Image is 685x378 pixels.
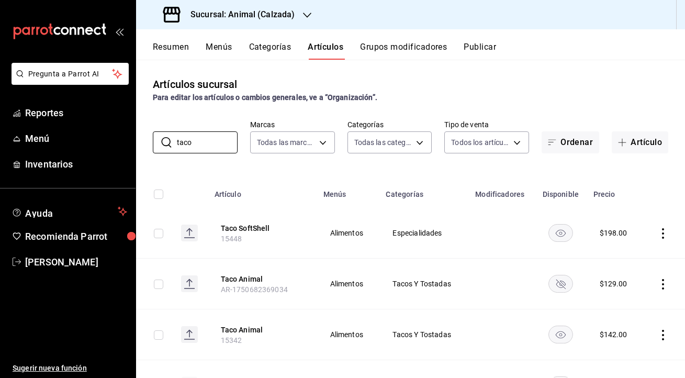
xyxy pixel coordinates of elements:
button: Artículos [308,42,343,60]
button: actions [658,279,668,290]
span: 15342 [221,336,242,344]
button: Pregunta a Parrot AI [12,63,129,85]
span: Alimentos [330,331,367,338]
div: navigation tabs [153,42,685,60]
span: AR-1750682369034 [221,285,288,294]
span: Menú [25,131,127,146]
span: Alimentos [330,229,367,237]
button: open_drawer_menu [115,27,123,36]
button: Categorías [249,42,291,60]
button: Publicar [464,42,496,60]
label: Categorías [347,121,432,128]
button: edit-product-location [221,274,305,284]
span: Tacos Y Tostadas [392,280,456,287]
label: Marcas [250,121,335,128]
span: Especialidades [392,229,456,237]
button: Resumen [153,42,189,60]
span: 15448 [221,235,242,243]
a: Pregunta a Parrot AI [7,76,129,87]
input: Buscar artículo [177,132,238,153]
span: Reportes [25,106,127,120]
button: Artículo [612,131,668,153]
div: $ 129.00 [600,279,627,289]
span: Inventarios [25,157,127,171]
h3: Sucursal: Animal (Calzada) [182,8,295,21]
span: Todos los artículos [451,137,510,148]
button: edit-product-location [221,325,305,335]
button: edit-product-location [221,223,305,234]
th: Menús [317,174,380,208]
div: $ 198.00 [600,228,627,238]
span: [PERSON_NAME] [25,255,127,269]
th: Categorías [379,174,469,208]
span: Recomienda Parrot [25,229,127,243]
span: Ayuda [25,205,114,218]
button: actions [658,330,668,340]
button: Ordenar [542,131,599,153]
th: Modificadores [469,174,534,208]
button: availability-product [548,275,573,293]
span: Tacos Y Tostadas [392,331,456,338]
label: Tipo de venta [444,121,529,128]
div: Artículos sucursal [153,76,237,92]
th: Precio [587,174,643,208]
th: Disponible [534,174,587,208]
button: Menús [206,42,232,60]
th: Artículo [208,174,317,208]
span: Alimentos [330,280,367,287]
button: availability-product [548,224,573,242]
span: Todas las categorías, Sin categoría [354,137,413,148]
button: availability-product [548,326,573,343]
span: Pregunta a Parrot AI [28,69,113,80]
span: Todas las marcas, Sin marca [257,137,316,148]
div: $ 142.00 [600,329,627,340]
button: Grupos modificadores [360,42,447,60]
button: actions [658,228,668,239]
span: Sugerir nueva función [13,363,127,374]
strong: Para editar los artículos o cambios generales, ve a “Organización”. [153,93,377,102]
